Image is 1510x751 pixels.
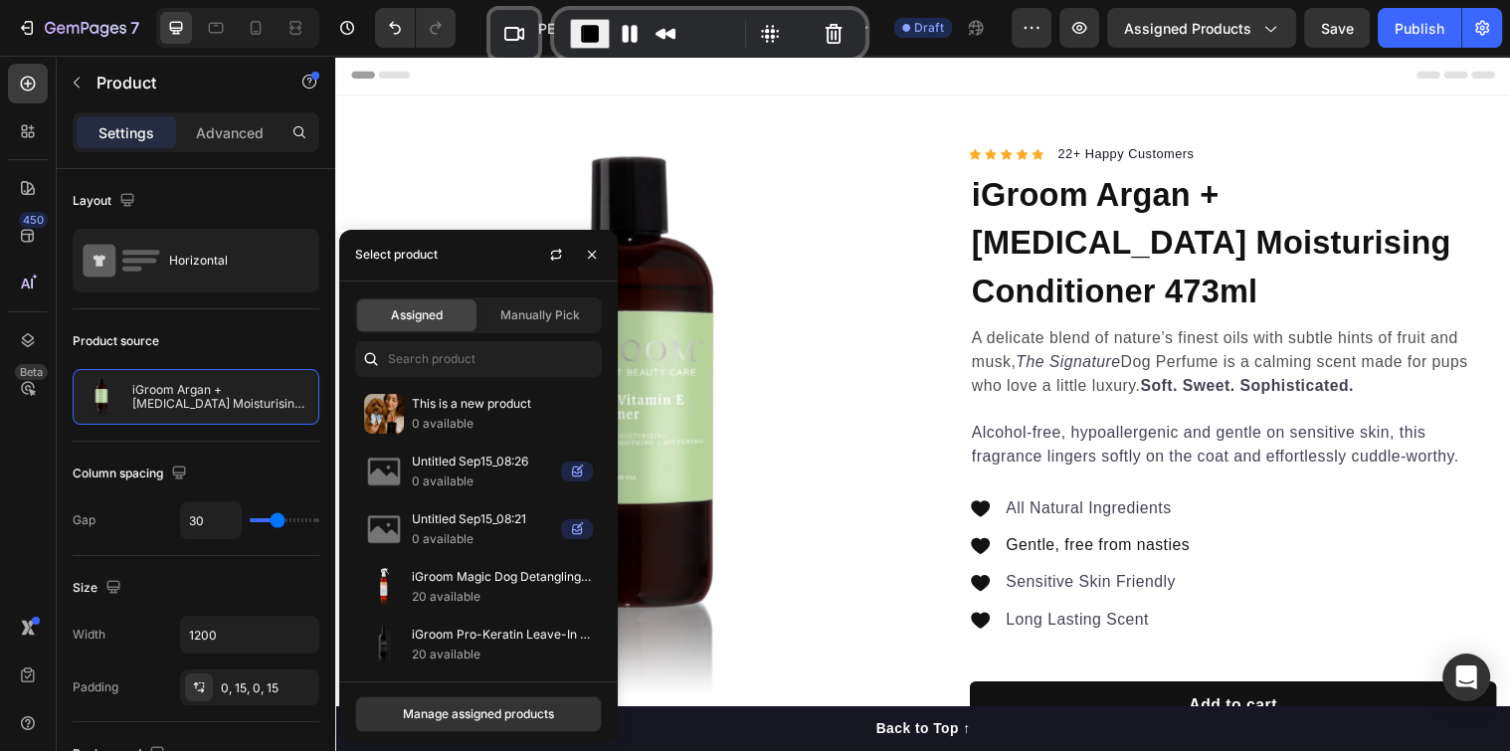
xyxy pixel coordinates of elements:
img: collections [364,625,404,664]
div: 450 [19,212,48,228]
span: A delicate blend of nature’s finest oils with subtle hints of fruit and musk, [646,279,1140,319]
p: Settings [98,122,154,143]
div: Width [73,626,105,644]
button: Save [1304,8,1370,48]
span: Manually Pick [500,306,580,324]
div: Column spacing [73,461,191,487]
div: 0, 15, 0, 15 [221,679,314,697]
div: Padding [73,678,118,696]
p: All Natural Ingredients [680,448,867,471]
p: 22+ Happy Customers [733,91,871,110]
span: Assigned Products [1124,18,1251,39]
div: Publish [1395,18,1444,39]
div: Undo/Redo [375,8,456,48]
p: Long Lasting Scent [680,561,867,585]
span: Save [1321,20,1354,37]
div: Back to Top ↑ [549,673,645,694]
p: 20 available [412,645,593,664]
div: Beta [15,364,48,380]
p: 0 available [412,414,593,434]
img: collections [364,567,404,607]
p: 0 available [412,529,553,549]
span: Assigned [391,306,443,324]
p: 20 available [412,587,593,607]
strong: Soft. Sweet. Sophisticated. [817,326,1034,343]
div: Select product [355,246,438,264]
button: 7 [8,8,148,48]
span: Gentle, free from nasties [680,488,867,505]
p: Advanced [196,122,264,143]
i: The Signature [690,302,797,319]
p: iGroom Argan + [MEDICAL_DATA] Moisturising Conditioner 473ml [132,383,310,411]
p: Alcohol-free, hypoallergenic and gentle on sensitive skin, this fragrance lingers softly on the c... [646,371,1177,419]
div: Open Intercom Messenger [1442,654,1490,701]
h1: iGroom Argan + [MEDICAL_DATA] Moisturising Conditioner 473ml [644,114,1179,267]
p: Untitled Sep15_08:26 [412,452,553,471]
iframe: To enrich screen reader interactions, please activate Accessibility in Grammarly extension settings [335,56,1510,751]
img: collections [364,509,404,549]
span: Draft [914,19,944,37]
img: collections [364,452,404,491]
p: 0 available [412,471,553,491]
p: iGroom Pro-Keratin Leave-In Dog Conditioner 473ml [412,625,593,645]
div: Horizontal [169,238,290,283]
p: Product [96,71,266,94]
button: Manage assigned products [355,696,602,732]
div: Product source [73,332,159,350]
input: Auto [181,617,318,653]
div: Manage assigned products [403,705,554,723]
input: Search in Settings & Advanced [355,341,602,377]
p: Sensitive Skin Friendly [680,523,867,547]
p: 7 [130,16,139,40]
div: Layout [73,188,139,215]
div: Gap [73,511,95,529]
div: Add to cart [866,648,956,671]
p: iGroom Magic Dog Detangling Spray 236ml [412,567,593,587]
img: collections [364,394,404,434]
p: Untitled Sep15_08:21 [412,509,553,529]
p: This is a new product [412,394,593,414]
button: Add to cart [644,636,1179,683]
div: Size [73,575,125,602]
span: Dog Perfume is a calming scent made for pups who love a little luxury. [646,302,1150,343]
input: Auto [181,502,241,538]
button: Assigned Products [1107,8,1296,48]
button: Publish [1378,8,1461,48]
img: product feature img [82,377,121,417]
